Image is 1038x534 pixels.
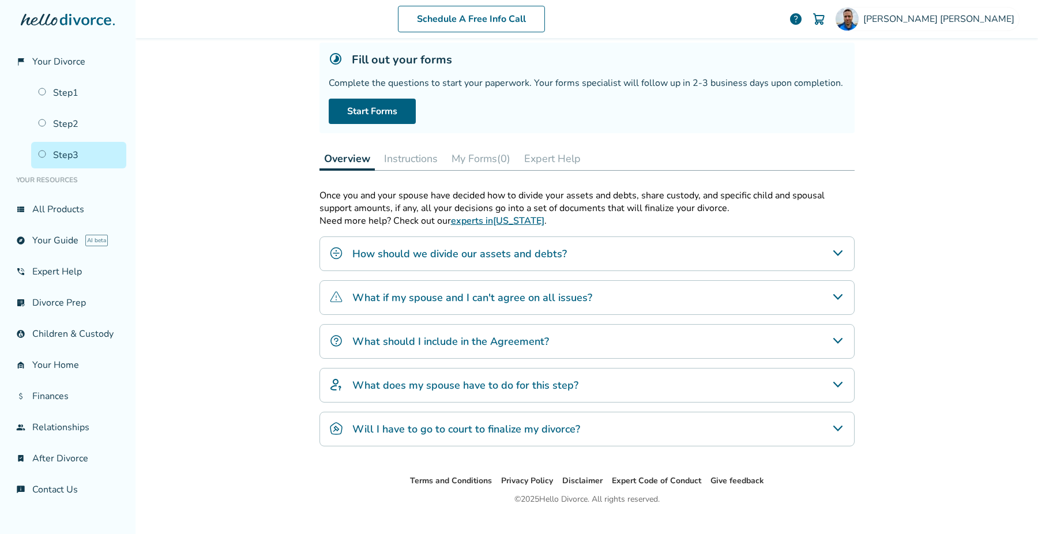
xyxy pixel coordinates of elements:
[9,258,126,285] a: phone_in_talkExpert Help
[319,236,855,271] div: How should we divide our assets and debts?
[16,298,25,307] span: list_alt_check
[9,445,126,472] a: bookmark_checkAfter Divorce
[9,227,126,254] a: exploreYour GuideAI beta
[352,290,592,305] h4: What if my spouse and I can't agree on all issues?
[514,492,660,506] div: © 2025 Hello Divorce. All rights reserved.
[520,147,585,170] button: Expert Help
[710,474,764,488] li: Give feedback
[16,454,25,463] span: bookmark_check
[31,142,126,168] a: Step3
[319,147,375,171] button: Overview
[16,360,25,370] span: garage_home
[16,205,25,214] span: view_list
[612,475,701,486] a: Expert Code of Conduct
[9,48,126,75] a: flag_2Your Divorce
[319,324,855,359] div: What should I include in the Agreement?
[16,485,25,494] span: chat_info
[319,368,855,403] div: What does my spouse have to do for this step?
[31,111,126,137] a: Step2
[319,215,855,227] p: Need more help? Check out our .
[16,423,25,432] span: group
[9,414,126,441] a: groupRelationships
[410,475,492,486] a: Terms and Conditions
[352,378,578,393] h4: What does my spouse have to do for this step?
[329,334,343,348] img: What should I include in the Agreement?
[32,55,85,68] span: Your Divorce
[319,412,855,446] div: Will I have to go to court to finalize my divorce?
[329,99,416,124] a: Start Forms
[319,280,855,315] div: What if my spouse and I can't agree on all issues?
[329,422,343,435] img: Will I have to go to court to finalize my divorce?
[980,479,1038,534] iframe: Chat Widget
[9,321,126,347] a: account_childChildren & Custody
[863,13,1019,25] span: [PERSON_NAME] [PERSON_NAME]
[398,6,545,32] a: Schedule A Free Info Call
[9,196,126,223] a: view_listAll Products
[562,474,603,488] li: Disclaimer
[9,383,126,409] a: attach_moneyFinances
[16,57,25,66] span: flag_2
[16,392,25,401] span: attach_money
[16,329,25,339] span: account_child
[451,215,544,227] a: experts in[US_STATE]
[31,80,126,106] a: Step1
[16,236,25,245] span: explore
[812,12,826,26] img: Cart
[836,7,859,31] img: Keith Harrington
[85,235,108,246] span: AI beta
[789,12,803,26] a: help
[352,52,452,67] h5: Fill out your forms
[319,189,855,215] div: Once you and your spouse have decided how to divide your assets and debts, share custody, and spe...
[352,422,580,437] h4: Will I have to go to court to finalize my divorce?
[16,267,25,276] span: phone_in_talk
[352,246,567,261] h4: How should we divide our assets and debts?
[379,147,442,170] button: Instructions
[329,77,845,89] div: Complete the questions to start your paperwork. Your forms specialist will follow up in 2-3 busin...
[9,168,126,191] li: Your Resources
[329,246,343,260] img: How should we divide our assets and debts?
[501,475,553,486] a: Privacy Policy
[329,290,343,304] img: What if my spouse and I can't agree on all issues?
[329,378,343,392] img: What does my spouse have to do for this step?
[9,476,126,503] a: chat_infoContact Us
[447,147,515,170] button: My Forms(0)
[352,334,549,349] h4: What should I include in the Agreement?
[9,289,126,316] a: list_alt_checkDivorce Prep
[9,352,126,378] a: garage_homeYour Home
